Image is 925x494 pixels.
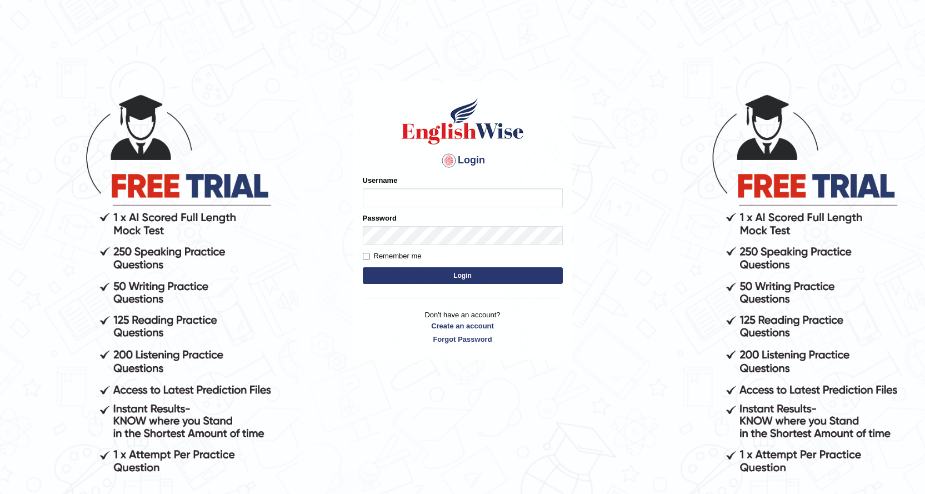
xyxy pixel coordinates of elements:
button: Login [363,267,563,284]
img: Logo of English Wise sign in for intelligent practice with AI [399,96,526,146]
label: Password [363,213,397,223]
p: Don't have an account? [363,310,563,344]
h4: Login [363,152,563,169]
a: Create an account [363,321,563,331]
a: Forgot Password [363,334,563,345]
input: Remember me [363,253,370,260]
label: Remember me [363,251,422,262]
label: Username [363,175,398,186]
